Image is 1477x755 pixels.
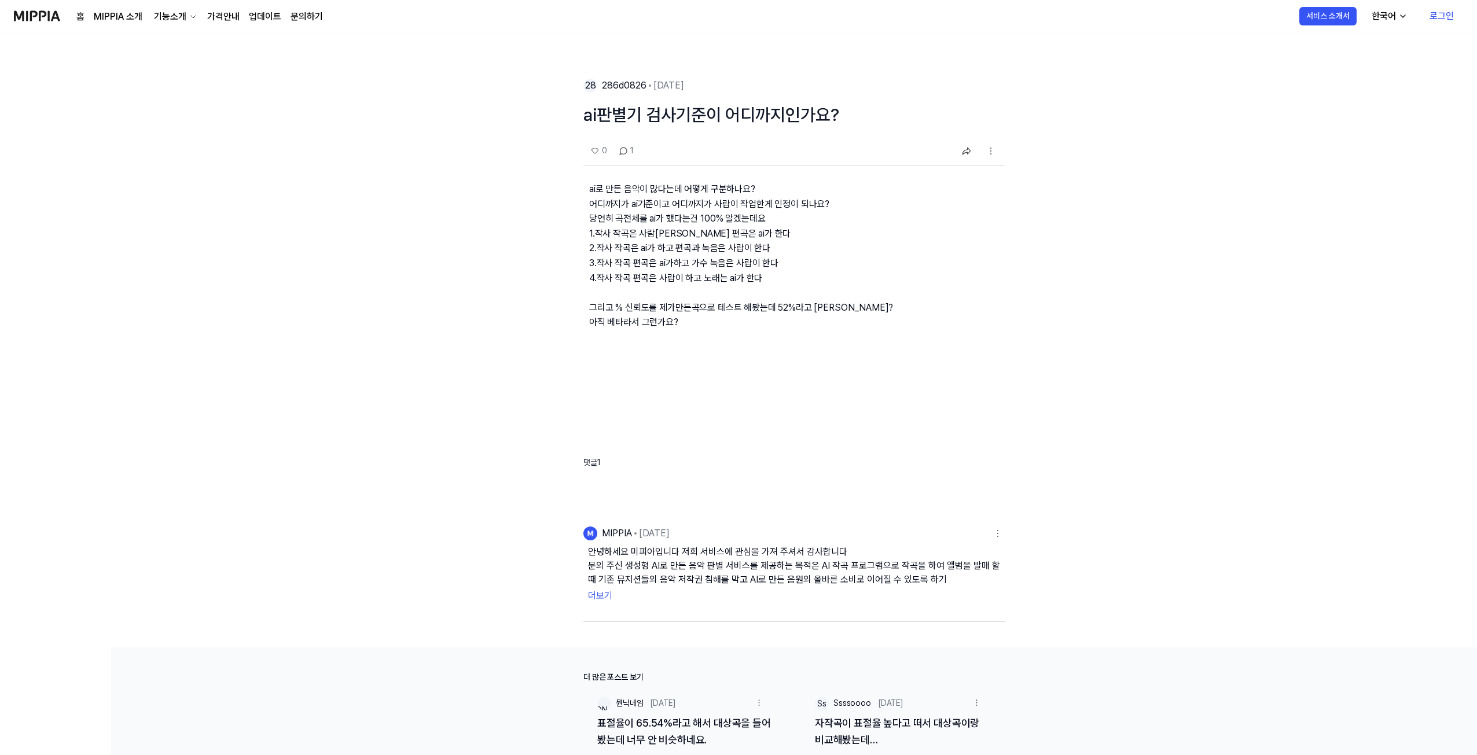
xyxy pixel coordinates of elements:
span: 뭔[PERSON_NAME] [597,697,611,710]
div: [DATE] [637,526,670,540]
a: 자작곡이 표절율 높다고 떠서 대상곡이랑 비교해봤는데… [815,717,979,746]
img: 더보기 [753,697,765,709]
button: 안녕하세요 미피아입니다 저희 서비스에 관심을 가져 주셔서 감사합니다 문의 주신 생성형 AI로 만든 음악 판별 서비스를 제공하는 목적은 AI 작곡 프로그램으로 작곡을 하여 앨범... [588,545,1000,587]
div: ai판별기 검사기준이 어디까지인가요? [583,102,1005,128]
a: 가격안내 [207,10,240,24]
button: 서비스 소개서 [1299,7,1357,25]
div: 286d0826 [597,79,649,93]
a: 표절율이 65.54%라고 해서 대상곡을 들어봤는데 너무 안 비슷하네요. [597,717,771,746]
button: 0 [590,144,607,158]
img: 더보기 [991,526,1005,540]
div: 기능소개 [152,10,189,24]
div: 댓글 1 [583,457,1005,469]
img: 더보기 [984,144,998,158]
p: ai로 만든 음악이 많다는데 어떻게 구분하나요? 어디까지가 ai기준이고 어디까지가 사람이 작업한게 인정이 되나요? 당연히 곡전체를 ai가 했다는건 100% 알겠는데요 1.작사... [583,165,1005,364]
img: like [619,146,628,156]
img: MIPPIA [583,526,597,540]
div: MIPPIA [597,526,634,540]
div: 더 많은 포스트 보기 [583,671,1005,683]
div: [DATE] [651,79,684,93]
img: dot [634,532,637,535]
a: 홈 [76,10,84,24]
img: share [961,145,972,157]
span: 28 [583,79,597,93]
a: 문의하기 [291,10,323,24]
div: 1 [619,144,634,158]
img: dislike [590,146,600,156]
img: 더보기 [971,697,983,709]
span: Ss [815,697,829,710]
img: dot [649,84,651,87]
a: 업데이트 [249,10,281,24]
a: MIPPIA 소개 [94,10,142,24]
button: 한국어 [1362,5,1414,28]
button: 더보기 [588,587,1000,605]
button: 기능소개 [152,10,198,24]
div: 한국어 [1369,9,1398,23]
